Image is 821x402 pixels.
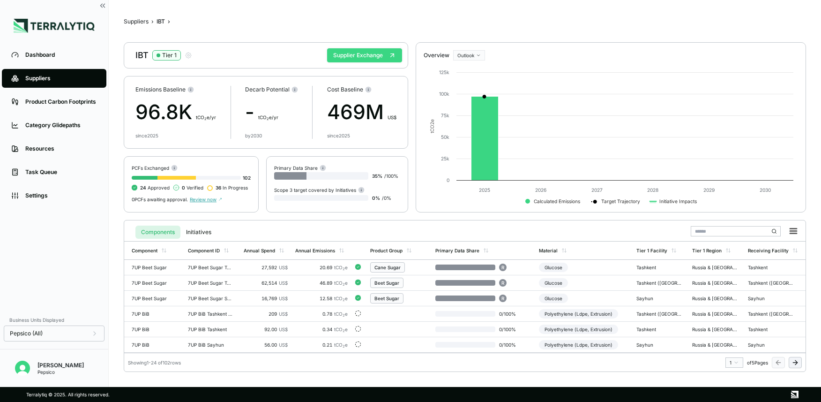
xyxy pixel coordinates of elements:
[244,326,288,332] div: 92.00
[11,357,34,379] button: Open user button
[128,360,181,365] div: Showing 1 - 24 of 102 rows
[439,69,449,75] text: 125k
[295,296,348,301] div: 12.58
[244,296,288,301] div: 16,769
[37,369,84,375] div: Pepsico
[295,248,335,253] div: Annual Emissions
[162,52,177,59] div: Tier 1
[180,226,217,239] button: Initiatives
[725,357,743,368] button: 1
[15,361,30,376] img: Nitin Shetty
[382,195,391,201] span: / 0 %
[279,265,288,270] span: US$
[343,282,345,287] sub: 2
[135,97,216,127] div: 96.8K
[135,50,192,61] div: IBT
[334,265,348,270] span: tCO e
[372,173,382,179] span: 35 %
[279,342,288,348] span: US$
[140,185,170,190] span: Approved
[747,360,768,365] span: of 5 Pages
[188,342,233,348] div: 7UP BiB Sayhun
[435,248,479,253] div: Primary Data Share
[245,97,298,127] div: -
[748,248,789,253] div: Receiving Facility
[25,98,97,106] div: Product Carbon Footprints
[439,91,449,97] text: 100k
[748,311,793,317] div: Tashkent ([GEOGRAPHIC_DATA])
[37,362,84,369] div: [PERSON_NAME]
[182,185,203,190] span: Verified
[258,114,278,120] span: t CO e/yr
[692,296,737,301] div: Russia & [GEOGRAPHIC_DATA]
[132,280,177,286] div: 7UP Beet Sugar
[4,314,104,326] div: Business Units Displayed
[132,248,157,253] div: Component
[748,265,793,270] div: Tashkent
[591,187,602,193] text: 2027
[748,326,793,332] div: Tashkent
[730,360,739,365] div: 1
[132,265,177,270] div: 7UP Beet Sugar
[636,248,667,253] div: Tier 1 Facility
[190,197,222,202] span: Review now
[334,342,348,348] span: tCO e
[334,296,348,301] span: tCO e
[132,164,251,171] div: PCFs Exchanged
[295,280,348,286] div: 46.89
[245,133,262,138] div: by 2030
[370,248,403,253] div: Product Group
[535,187,546,193] text: 2026
[501,280,504,286] span: R
[334,280,348,286] span: tCO e
[343,313,345,318] sub: 2
[25,75,97,82] div: Suppliers
[132,311,177,317] div: 7UP BiB
[539,278,568,288] div: Glucose
[479,187,490,193] text: 2025
[244,311,288,317] div: 209
[388,114,396,120] span: US$
[279,296,288,301] span: US$
[441,134,449,140] text: 50k
[374,265,401,270] div: Cane Sugar
[636,342,681,348] div: Sayhun
[327,48,402,62] button: Supplier Exchange
[204,117,207,121] sub: 2
[692,265,737,270] div: Russia & [GEOGRAPHIC_DATA]
[692,248,722,253] div: Tier 1 Region
[495,342,525,348] span: 0 / 100 %
[279,311,288,317] span: US$
[244,280,288,286] div: 62,514
[495,326,525,332] span: 0 / 100 %
[343,267,345,271] sub: 2
[372,195,380,201] span: 0 %
[601,198,640,205] text: Target Trajectory
[703,187,715,193] text: 2029
[135,133,158,138] div: since 2025
[295,342,348,348] div: 0.21
[188,311,233,317] div: 7UP BiB Tashkent ([GEOGRAPHIC_DATA])
[151,18,154,25] span: ›
[25,145,97,152] div: Resources
[501,296,504,301] span: R
[441,113,449,118] text: 75k
[539,325,618,334] div: Polyethylene (Ldpe, Extrusion)
[135,226,180,239] button: Components
[457,53,474,58] span: Outlook
[188,280,233,286] div: 7UP Beet Sugar Tashkent ([GEOGRAPHIC_DATA])
[343,344,345,349] sub: 2
[539,294,568,303] div: Glucose
[647,187,658,193] text: 2028
[279,326,288,332] span: US$
[25,168,97,176] div: Task Queue
[692,326,737,332] div: Russia & [GEOGRAPHIC_DATA]
[25,192,97,199] div: Settings
[636,296,681,301] div: Sayhun
[441,156,449,161] text: 25k
[424,52,449,59] div: Overview
[279,280,288,286] span: US$
[244,265,288,270] div: 27,592
[267,117,269,121] sub: 2
[295,311,348,317] div: 0.78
